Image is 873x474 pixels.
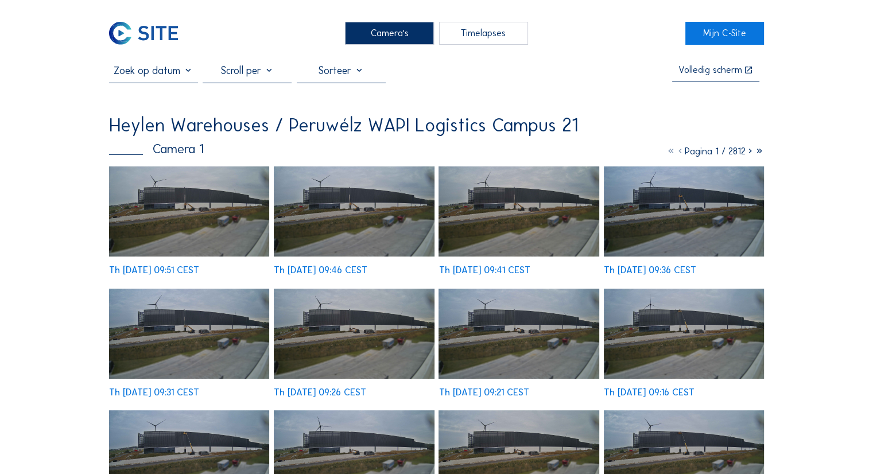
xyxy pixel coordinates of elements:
a: Mijn C-Site [685,22,764,45]
img: image_53551702 [439,289,599,379]
a: C-SITE Logo [109,22,188,45]
div: Heylen Warehouses / Peruwélz WAPI Logistics Campus 21 [109,116,578,134]
div: Th [DATE] 09:36 CEST [604,266,696,275]
div: Th [DATE] 09:41 CEST [439,266,530,275]
div: Th [DATE] 09:26 CEST [274,388,366,397]
img: image_53551973 [109,289,269,379]
div: Th [DATE] 09:21 CEST [439,388,529,397]
img: image_53552386 [274,166,434,257]
img: C-SITE Logo [109,22,177,45]
div: Th [DATE] 09:46 CEST [274,266,367,275]
input: Zoek op datum 󰅀 [109,64,198,77]
img: image_53551835 [274,289,434,379]
div: Camera's [345,22,434,45]
img: image_53552110 [604,166,764,257]
div: Timelapses [439,22,528,45]
div: Th [DATE] 09:16 CEST [604,388,694,397]
img: image_53551565 [604,289,764,379]
div: Th [DATE] 09:51 CEST [109,266,199,275]
img: image_53552246 [439,166,599,257]
div: Volledig scherm [678,65,742,75]
div: Th [DATE] 09:31 CEST [109,388,199,397]
img: image_53552525 [109,166,269,257]
span: Pagina 1 / 2812 [685,146,746,157]
div: Camera 1 [109,143,204,156]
